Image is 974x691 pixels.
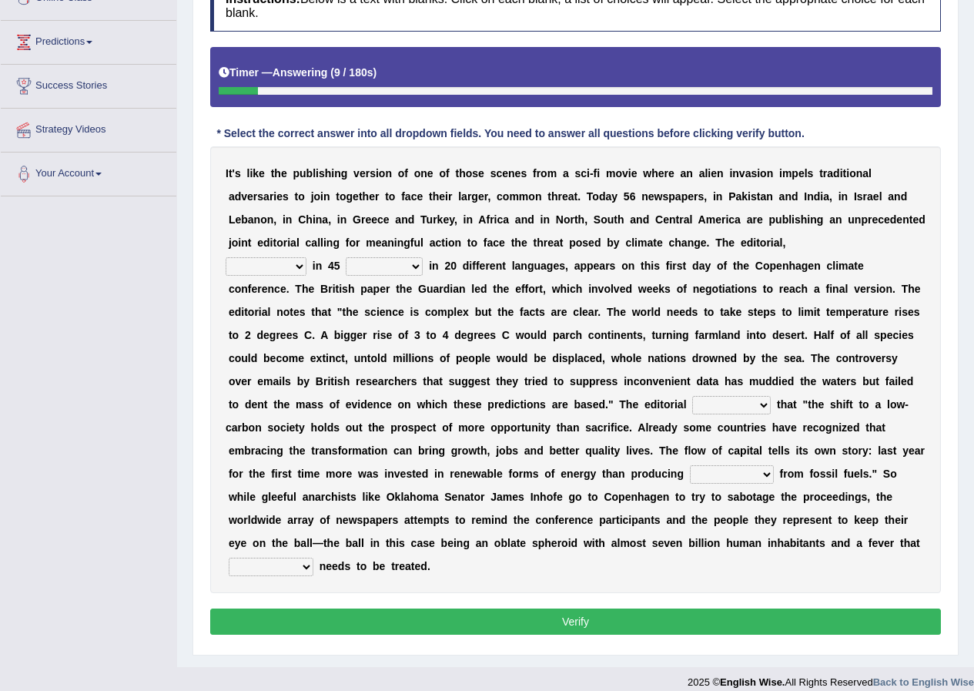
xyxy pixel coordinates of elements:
[732,167,739,179] b: n
[735,213,741,226] b: a
[736,190,742,203] b: a
[340,213,347,226] b: n
[401,213,408,226] b: n
[668,190,675,203] b: p
[684,213,690,226] b: a
[325,167,332,179] b: h
[611,190,618,203] b: y
[353,167,360,179] b: v
[369,190,375,203] b: e
[527,213,534,226] b: d
[698,190,704,203] b: s
[669,213,676,226] b: n
[643,167,651,179] b: w
[340,190,346,203] b: o
[361,213,365,226] b: r
[587,190,593,203] b: T
[578,213,585,226] b: h
[515,213,521,226] b: a
[782,167,792,179] b: m
[757,190,761,203] b: t
[541,213,544,226] b: i
[383,213,390,226] b: e
[273,66,328,79] b: Answering
[535,190,542,203] b: n
[528,190,535,203] b: o
[805,167,808,179] b: l
[241,190,247,203] b: v
[404,167,408,179] b: f
[446,167,450,179] b: f
[779,190,785,203] b: a
[316,167,319,179] b: i
[662,190,668,203] b: s
[486,213,490,226] b: f
[246,167,249,179] b: l
[283,190,289,203] b: s
[458,190,461,203] b: l
[592,190,599,203] b: o
[370,167,376,179] b: s
[334,66,373,79] b: 9 / 180s
[888,190,894,203] b: a
[210,126,811,143] div: * Select the correct answer into all dropdown fields. You need to answer all questions before cli...
[606,167,615,179] b: m
[466,167,473,179] b: o
[519,190,528,203] b: m
[503,190,510,203] b: o
[681,190,688,203] b: p
[306,213,313,226] b: h
[448,190,452,203] b: r
[295,190,299,203] b: t
[728,213,735,226] b: c
[247,190,253,203] b: e
[819,167,823,179] b: t
[461,190,467,203] b: a
[568,190,574,203] b: a
[366,167,370,179] b: r
[614,213,618,226] b: t
[769,213,776,226] b: p
[636,213,643,226] b: n
[630,213,636,226] b: a
[490,213,494,226] b: r
[869,167,872,179] b: l
[420,167,427,179] b: n
[337,213,340,226] b: i
[705,167,708,179] b: l
[286,213,293,226] b: n
[235,190,242,203] b: d
[788,213,792,226] b: l
[879,190,882,203] b: l
[747,213,753,226] b: a
[249,167,253,179] b: i
[376,167,379,179] b: i
[715,213,721,226] b: e
[254,213,261,226] b: n
[615,167,622,179] b: o
[508,167,515,179] b: n
[594,167,597,179] b: f
[314,190,321,203] b: o
[363,190,370,203] b: h
[241,213,248,226] b: b
[306,167,313,179] b: b
[779,167,782,179] b: i
[467,190,471,203] b: r
[1,109,176,147] a: Strategy Videos
[748,190,751,203] b: i
[346,190,353,203] b: g
[574,167,581,179] b: s
[654,190,663,203] b: w
[273,213,276,226] b: ,
[322,213,328,226] b: a
[842,190,848,203] b: n
[698,213,706,226] b: A
[901,190,908,203] b: d
[341,167,348,179] b: g
[630,190,636,203] b: 6
[843,167,847,179] b: t
[862,167,869,179] b: a
[521,213,528,226] b: n
[427,167,433,179] b: e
